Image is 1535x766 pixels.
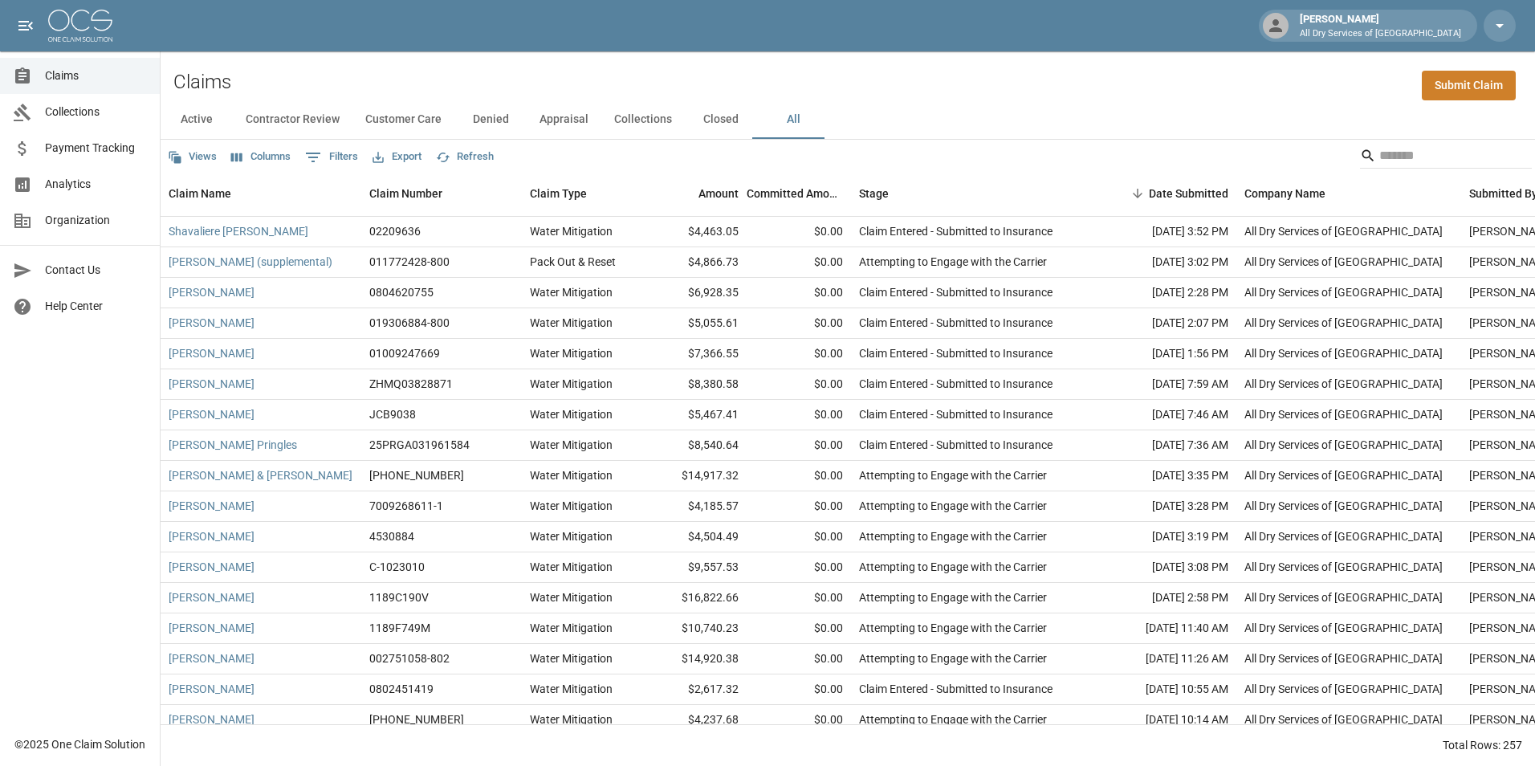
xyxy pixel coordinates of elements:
[1244,223,1443,239] div: All Dry Services of Atlanta
[169,437,297,453] a: [PERSON_NAME] Pringles
[369,315,450,331] div: 019306884-800
[369,650,450,666] div: 002751058-802
[227,145,295,169] button: Select columns
[1244,711,1443,727] div: All Dry Services of Atlanta
[1244,650,1443,666] div: All Dry Services of Atlanta
[1092,430,1236,461] div: [DATE] 7:36 AM
[10,10,42,42] button: open drawer
[1092,674,1236,705] div: [DATE] 10:55 AM
[601,100,685,139] button: Collections
[369,528,414,544] div: 4530884
[747,247,851,278] div: $0.00
[642,171,747,216] div: Amount
[1300,27,1461,41] p: All Dry Services of [GEOGRAPHIC_DATA]
[522,171,642,216] div: Claim Type
[859,528,1047,544] div: Attempting to Engage with the Carrier
[1092,705,1236,735] div: [DATE] 10:14 AM
[530,650,613,666] div: Water Mitigation
[45,140,147,157] span: Payment Tracking
[1244,345,1443,361] div: All Dry Services of Atlanta
[859,559,1047,575] div: Attempting to Engage with the Carrier
[169,620,254,636] a: [PERSON_NAME]
[369,284,434,300] div: 0804620755
[747,613,851,644] div: $0.00
[530,528,613,544] div: Water Mitigation
[369,223,421,239] div: 02209636
[1092,247,1236,278] div: [DATE] 3:02 PM
[169,528,254,544] a: [PERSON_NAME]
[747,644,851,674] div: $0.00
[1244,437,1443,453] div: All Dry Services of Atlanta
[530,376,613,392] div: Water Mitigation
[642,552,747,583] div: $9,557.53
[169,589,254,605] a: [PERSON_NAME]
[747,171,851,216] div: Committed Amount
[1422,71,1516,100] a: Submit Claim
[859,650,1047,666] div: Attempting to Engage with the Carrier
[642,674,747,705] div: $2,617.32
[530,711,613,727] div: Water Mitigation
[169,467,352,483] a: [PERSON_NAME] & [PERSON_NAME]
[642,613,747,644] div: $10,740.23
[369,345,440,361] div: 01009247669
[1092,278,1236,308] div: [DATE] 2:28 PM
[642,522,747,552] div: $4,504.49
[1244,467,1443,483] div: All Dry Services of Atlanta
[1443,737,1522,753] div: Total Rows: 257
[747,552,851,583] div: $0.00
[169,223,308,239] a: Shavaliere [PERSON_NAME]
[642,461,747,491] div: $14,917.32
[642,583,747,613] div: $16,822.66
[642,400,747,430] div: $5,467.41
[530,254,616,270] div: Pack Out & Reset
[642,278,747,308] div: $6,928.35
[1092,644,1236,674] div: [DATE] 11:26 AM
[1360,143,1532,172] div: Search
[369,589,429,605] div: 1189C190V
[642,430,747,461] div: $8,540.64
[1244,620,1443,636] div: All Dry Services of Atlanta
[1126,182,1149,205] button: Sort
[169,284,254,300] a: [PERSON_NAME]
[369,711,464,727] div: 300-0501496-2025
[530,559,613,575] div: Water Mitigation
[169,254,332,270] a: [PERSON_NAME] (supplemental)
[369,498,443,514] div: 7009268611-1
[45,212,147,229] span: Organization
[530,437,613,453] div: Water Mitigation
[1092,339,1236,369] div: [DATE] 1:56 PM
[747,171,843,216] div: Committed Amount
[747,308,851,339] div: $0.00
[642,308,747,339] div: $5,055.61
[454,100,527,139] button: Denied
[169,559,254,575] a: [PERSON_NAME]
[859,223,1053,239] div: Claim Entered - Submitted to Insurance
[1244,376,1443,392] div: All Dry Services of Atlanta
[859,467,1047,483] div: Attempting to Engage with the Carrier
[859,681,1053,697] div: Claim Entered - Submitted to Insurance
[169,345,254,361] a: [PERSON_NAME]
[169,315,254,331] a: [PERSON_NAME]
[747,400,851,430] div: $0.00
[432,145,498,169] button: Refresh
[1244,589,1443,605] div: All Dry Services of Atlanta
[530,345,613,361] div: Water Mitigation
[169,376,254,392] a: [PERSON_NAME]
[859,406,1053,422] div: Claim Entered - Submitted to Insurance
[369,437,470,453] div: 25PRGA031961584
[530,681,613,697] div: Water Mitigation
[14,736,145,752] div: © 2025 One Claim Solution
[1244,254,1443,270] div: All Dry Services of Atlanta
[530,620,613,636] div: Water Mitigation
[1244,528,1443,544] div: All Dry Services of Atlanta
[747,522,851,552] div: $0.00
[45,67,147,84] span: Claims
[757,100,829,139] button: All
[747,278,851,308] div: $0.00
[1244,284,1443,300] div: All Dry Services of Atlanta
[530,284,613,300] div: Water Mitigation
[1092,552,1236,583] div: [DATE] 3:08 PM
[45,176,147,193] span: Analytics
[369,559,425,575] div: C-1023010
[859,171,889,216] div: Stage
